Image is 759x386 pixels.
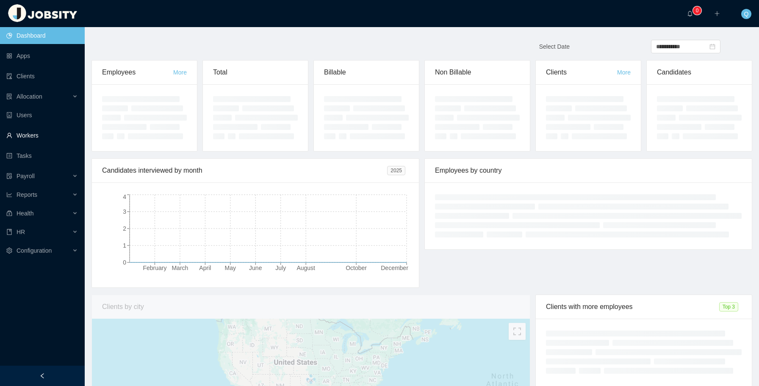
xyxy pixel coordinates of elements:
[123,259,126,266] tspan: 0
[102,159,387,182] div: Candidates interviewed by month
[435,61,520,84] div: Non Billable
[225,265,236,271] tspan: May
[17,173,35,179] span: Payroll
[17,229,25,235] span: HR
[173,69,187,76] a: More
[296,265,315,271] tspan: August
[744,9,749,19] span: Q
[199,265,211,271] tspan: April
[6,107,78,124] a: icon: robotUsers
[324,61,409,84] div: Billable
[6,68,78,85] a: icon: auditClients
[123,242,126,249] tspan: 1
[6,173,12,179] i: icon: file-protect
[123,208,126,215] tspan: 3
[6,210,12,216] i: icon: medicine-box
[249,265,262,271] tspan: June
[6,27,78,44] a: icon: pie-chartDashboard
[346,265,367,271] tspan: October
[123,225,126,232] tspan: 2
[693,6,701,15] sup: 0
[6,229,12,235] i: icon: book
[546,61,617,84] div: Clients
[6,127,78,144] a: icon: userWorkers
[387,166,405,175] span: 2025
[435,159,742,182] div: Employees by country
[6,192,12,198] i: icon: line-chart
[539,43,570,50] span: Select Date
[714,11,720,17] i: icon: plus
[102,61,173,84] div: Employees
[546,295,719,319] div: Clients with more employees
[17,93,42,100] span: Allocation
[213,61,298,84] div: Total
[6,147,78,164] a: icon: profileTasks
[617,69,631,76] a: More
[719,302,738,312] span: Top 3
[687,11,693,17] i: icon: bell
[275,265,286,271] tspan: July
[6,248,12,254] i: icon: setting
[6,94,12,99] i: icon: solution
[143,265,166,271] tspan: February
[123,193,126,200] tspan: 4
[6,47,78,64] a: icon: appstoreApps
[17,247,52,254] span: Configuration
[709,44,715,50] i: icon: calendar
[172,265,188,271] tspan: March
[657,61,742,84] div: Candidates
[381,265,408,271] tspan: December
[17,210,33,217] span: Health
[17,191,37,198] span: Reports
